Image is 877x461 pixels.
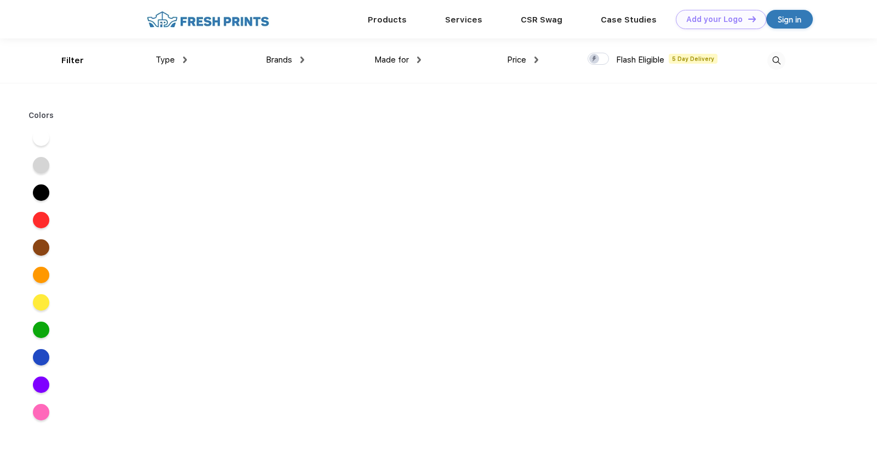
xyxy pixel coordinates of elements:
[766,10,813,29] a: Sign in
[183,57,187,63] img: dropdown.png
[61,54,84,67] div: Filter
[534,57,538,63] img: dropdown.png
[767,52,785,70] img: desktop_search.svg
[616,55,664,65] span: Flash Eligible
[507,55,526,65] span: Price
[266,55,292,65] span: Brands
[417,57,421,63] img: dropdown.png
[778,13,801,26] div: Sign in
[156,55,175,65] span: Type
[144,10,272,29] img: fo%20logo%202.webp
[20,110,62,121] div: Colors
[300,57,304,63] img: dropdown.png
[686,15,743,24] div: Add your Logo
[748,16,756,22] img: DT
[374,55,409,65] span: Made for
[368,15,407,25] a: Products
